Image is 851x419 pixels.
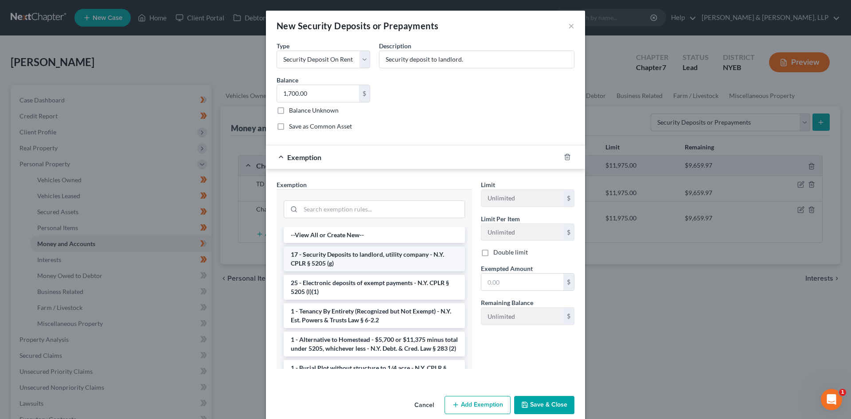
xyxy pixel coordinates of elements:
input: -- [481,308,563,325]
div: $ [563,224,574,241]
button: × [568,20,574,31]
li: 25 - Electronic deposits of exempt payments - N.Y. CPLR § 5205 (l)(1) [284,275,465,300]
span: 1 [839,389,846,396]
label: Balance Unknown [289,106,339,115]
div: $ [563,274,574,290]
li: 1 - Burial Plot without structure to 1/4 acre - N.Y. CPLR § 5206 (f) [284,360,465,385]
label: Limit Per Item [481,214,520,223]
div: $ [563,190,574,207]
input: -- [481,224,563,241]
span: Exempted Amount [481,265,533,272]
span: Description [379,42,411,50]
span: Exemption [287,153,321,161]
li: 17 - Security Deposits to landlord, utility company - N.Y. CPLR § 5205 (g) [284,247,465,271]
li: 1 - Alternative to Homestead - $5,700 or $11,375 minus total under 5205, whichever less - N.Y. De... [284,332,465,356]
input: -- [481,190,563,207]
label: Remaining Balance [481,298,533,307]
input: 0.00 [277,85,359,102]
div: New Security Deposits or Prepayments [277,20,438,32]
button: Add Exemption [445,396,511,415]
label: Save as Common Asset [289,122,352,131]
input: 0.00 [481,274,563,290]
li: --View All or Create New-- [284,227,465,243]
button: Save & Close [514,396,574,415]
label: Double limit [493,248,528,257]
iframe: Intercom live chat [821,389,842,410]
span: Exemption [277,181,307,188]
input: Search exemption rules... [301,201,465,218]
div: $ [563,308,574,325]
div: $ [359,85,370,102]
span: Limit [481,181,495,188]
label: Balance [277,75,298,85]
input: Describe... [379,51,574,68]
li: 1 - Tenancy By Entirety (Recognized but Not Exempt) - N.Y. Est. Powers & Trusts Law § 6-2.2 [284,303,465,328]
button: Cancel [407,397,441,415]
label: Type [277,41,289,51]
